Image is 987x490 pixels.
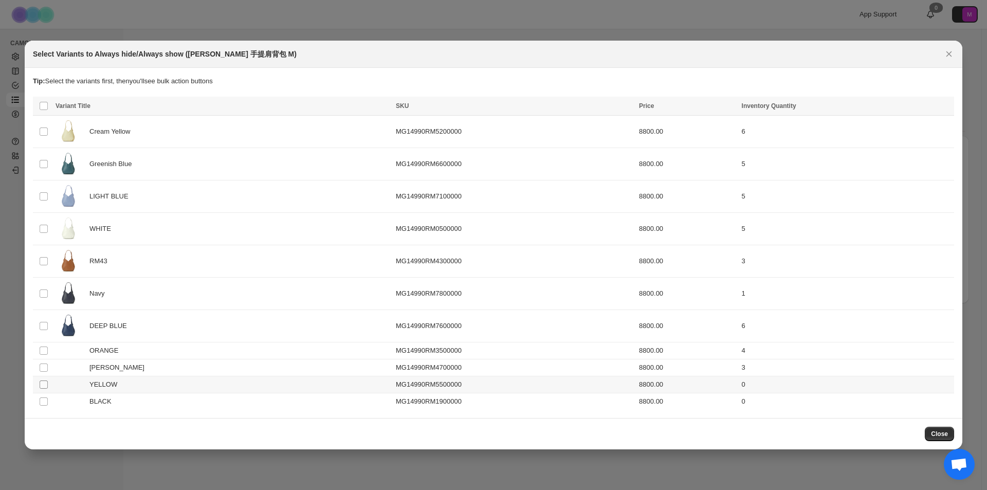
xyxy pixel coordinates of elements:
span: [PERSON_NAME] [89,362,150,373]
span: Cream Yellow [89,126,136,137]
span: LIGHT BLUE [89,191,134,202]
img: MG14990_RM78_color_01_8590219c-b95c-41da-ba1b-556ada7f2279.jpg [56,281,81,306]
span: Variant Title [56,102,90,110]
td: MG14990RM4700000 [393,359,636,376]
h2: Select Variants to Always hide/Always show ([PERSON_NAME] 手提肩背包 M) [33,49,297,59]
img: MG14990_RM76_color_01.jpg [56,313,81,339]
td: 3 [739,245,954,278]
span: Greenish Blue [89,159,137,169]
span: BLACK [89,396,117,407]
span: Close [931,430,948,438]
td: MG14990RM4300000 [393,245,636,278]
td: MG14990RM0500000 [393,213,636,245]
td: 3 [739,359,954,376]
span: RM43 [89,256,113,266]
td: 8800.00 [636,376,739,393]
td: 8800.00 [636,310,739,342]
td: 8800.00 [636,245,739,278]
td: MG14990RM7100000 [393,180,636,213]
td: 8800.00 [636,180,739,213]
td: 4 [739,342,954,359]
td: MG14990RM6600000 [393,148,636,180]
td: 8800.00 [636,359,739,376]
td: 8800.00 [636,148,739,180]
td: 5 [739,148,954,180]
td: 5 [739,213,954,245]
td: 1 [739,278,954,310]
td: MG14990RM7600000 [393,310,636,342]
td: 5 [739,180,954,213]
td: 8800.00 [636,278,739,310]
td: 8800.00 [636,116,739,148]
img: MG14990_RM66_color_01_1.jpg [56,151,81,177]
img: MG14990_RM52_color_01_1.jpg [56,119,81,144]
button: Close [925,427,954,441]
td: MG14990RM5200000 [393,116,636,148]
span: Price [639,102,654,110]
p: Select the variants first, then you'll see bulk action buttons [33,76,954,86]
strong: Tip: [33,77,45,85]
span: DEEP BLUE [89,321,133,331]
span: YELLOW [89,379,123,390]
img: MG14990_RM43_color_01_2.jpg [56,248,81,274]
td: 0 [739,376,954,393]
td: 8800.00 [636,393,739,410]
td: 0 [739,393,954,410]
a: 打開聊天 [944,449,975,480]
td: MG14990RM5500000 [393,376,636,393]
td: 6 [739,310,954,342]
span: Navy [89,288,110,299]
td: 6 [739,116,954,148]
td: 8800.00 [636,342,739,359]
span: SKU [396,102,409,110]
img: MG14990_RM05_color_01.jpg [56,216,81,242]
td: MG14990RM7800000 [393,278,636,310]
span: WHITE [89,224,117,234]
td: MG14990RM1900000 [393,393,636,410]
img: MG14990_RM71_color_01.jpg [56,184,81,209]
span: Inventory Quantity [742,102,796,110]
button: Close [942,47,956,61]
td: MG14990RM3500000 [393,342,636,359]
td: 8800.00 [636,213,739,245]
span: ORANGE [89,346,124,356]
